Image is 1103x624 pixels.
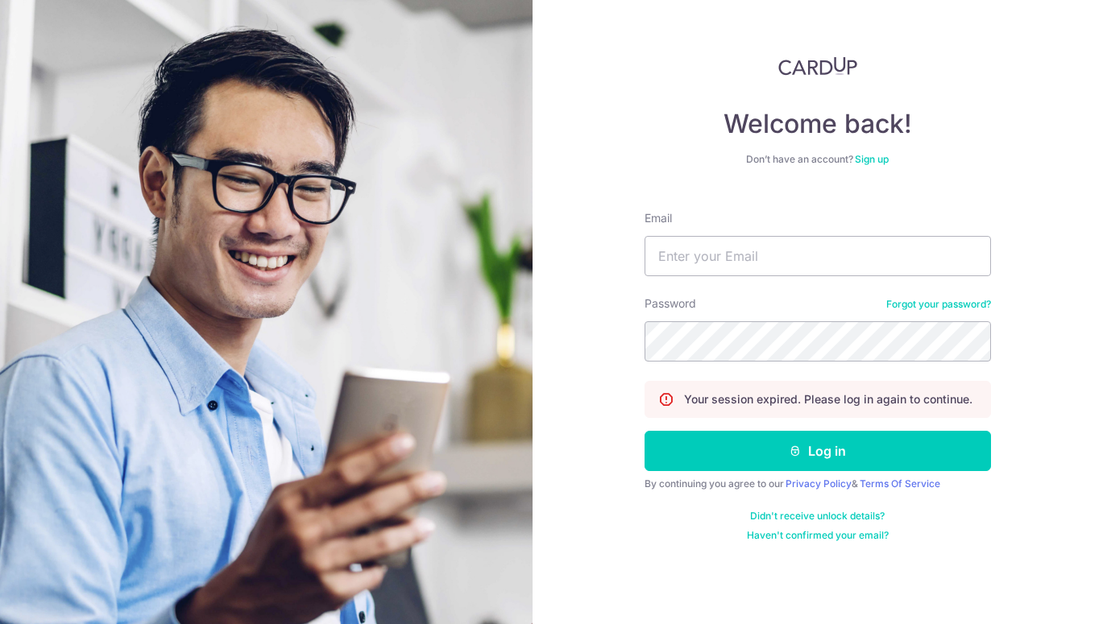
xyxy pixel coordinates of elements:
[747,529,889,542] a: Haven't confirmed your email?
[645,153,991,166] div: Don’t have an account?
[645,236,991,276] input: Enter your Email
[778,56,857,76] img: CardUp Logo
[645,431,991,471] button: Log in
[684,391,972,407] p: Your session expired. Please log in again to continue.
[645,477,991,490] div: By continuing you agree to our &
[860,477,940,490] a: Terms Of Service
[786,477,852,490] a: Privacy Policy
[750,510,885,523] a: Didn't receive unlock details?
[645,295,696,312] label: Password
[645,108,991,140] h4: Welcome back!
[645,210,672,226] label: Email
[886,298,991,311] a: Forgot your password?
[855,153,889,165] a: Sign up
